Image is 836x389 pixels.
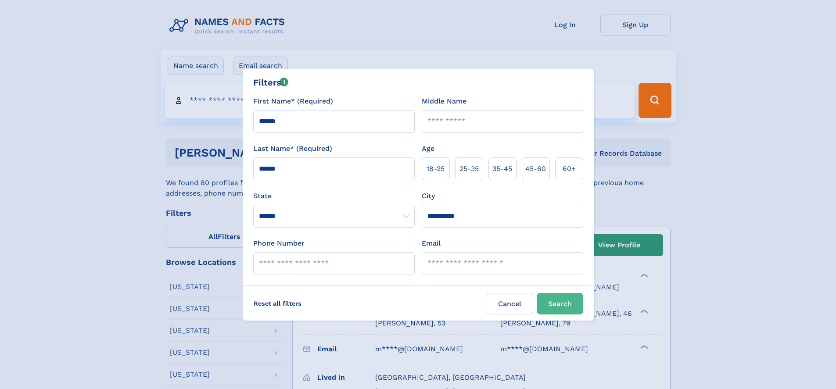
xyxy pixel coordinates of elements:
[422,191,435,201] label: City
[525,164,546,174] span: 45‑60
[459,164,479,174] span: 25‑35
[253,143,332,154] label: Last Name* (Required)
[253,238,305,249] label: Phone Number
[253,191,415,201] label: State
[253,96,333,107] label: First Name* (Required)
[422,96,466,107] label: Middle Name
[253,76,289,89] div: Filters
[563,164,576,174] span: 60+
[537,293,583,314] button: Search
[422,143,434,154] label: Age
[492,164,512,174] span: 35‑45
[427,164,445,174] span: 18‑25
[422,238,441,249] label: Email
[487,293,533,314] label: Cancel
[248,293,307,314] label: Reset all filters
